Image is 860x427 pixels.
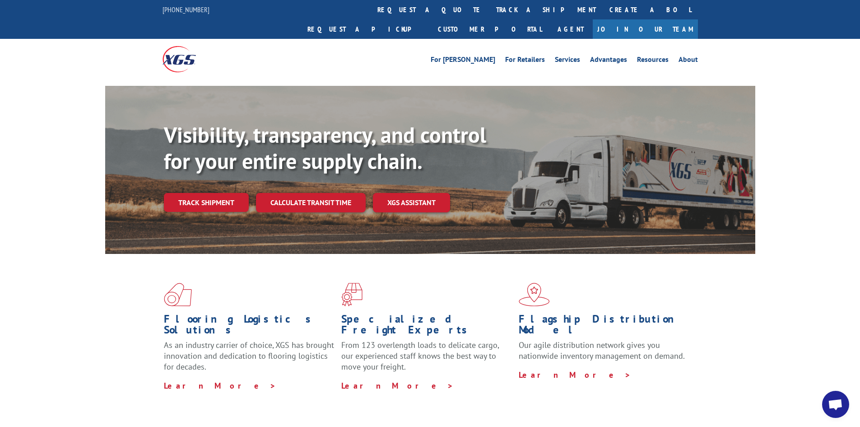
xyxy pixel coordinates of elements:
[341,380,454,391] a: Learn More >
[341,283,363,306] img: xgs-icon-focused-on-flooring-red
[256,193,366,212] a: Calculate transit time
[593,19,698,39] a: Join Our Team
[164,121,486,175] b: Visibility, transparency, and control for your entire supply chain.
[431,56,495,66] a: For [PERSON_NAME]
[519,314,689,340] h1: Flagship Distribution Model
[164,193,249,212] a: Track shipment
[301,19,431,39] a: Request a pickup
[341,340,512,380] p: From 123 overlength loads to delicate cargo, our experienced staff knows the best way to move you...
[519,340,685,361] span: Our agile distribution network gives you nationwide inventory management on demand.
[590,56,627,66] a: Advantages
[163,5,209,14] a: [PHONE_NUMBER]
[549,19,593,39] a: Agent
[679,56,698,66] a: About
[341,314,512,340] h1: Specialized Freight Experts
[164,314,335,340] h1: Flooring Logistics Solutions
[555,56,580,66] a: Services
[519,283,550,306] img: xgs-icon-flagship-distribution-model-red
[637,56,669,66] a: Resources
[164,380,276,391] a: Learn More >
[505,56,545,66] a: For Retailers
[822,391,849,418] a: Open chat
[519,370,631,380] a: Learn More >
[164,340,334,372] span: As an industry carrier of choice, XGS has brought innovation and dedication to flooring logistics...
[373,193,450,212] a: XGS ASSISTANT
[431,19,549,39] a: Customer Portal
[164,283,192,306] img: xgs-icon-total-supply-chain-intelligence-red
